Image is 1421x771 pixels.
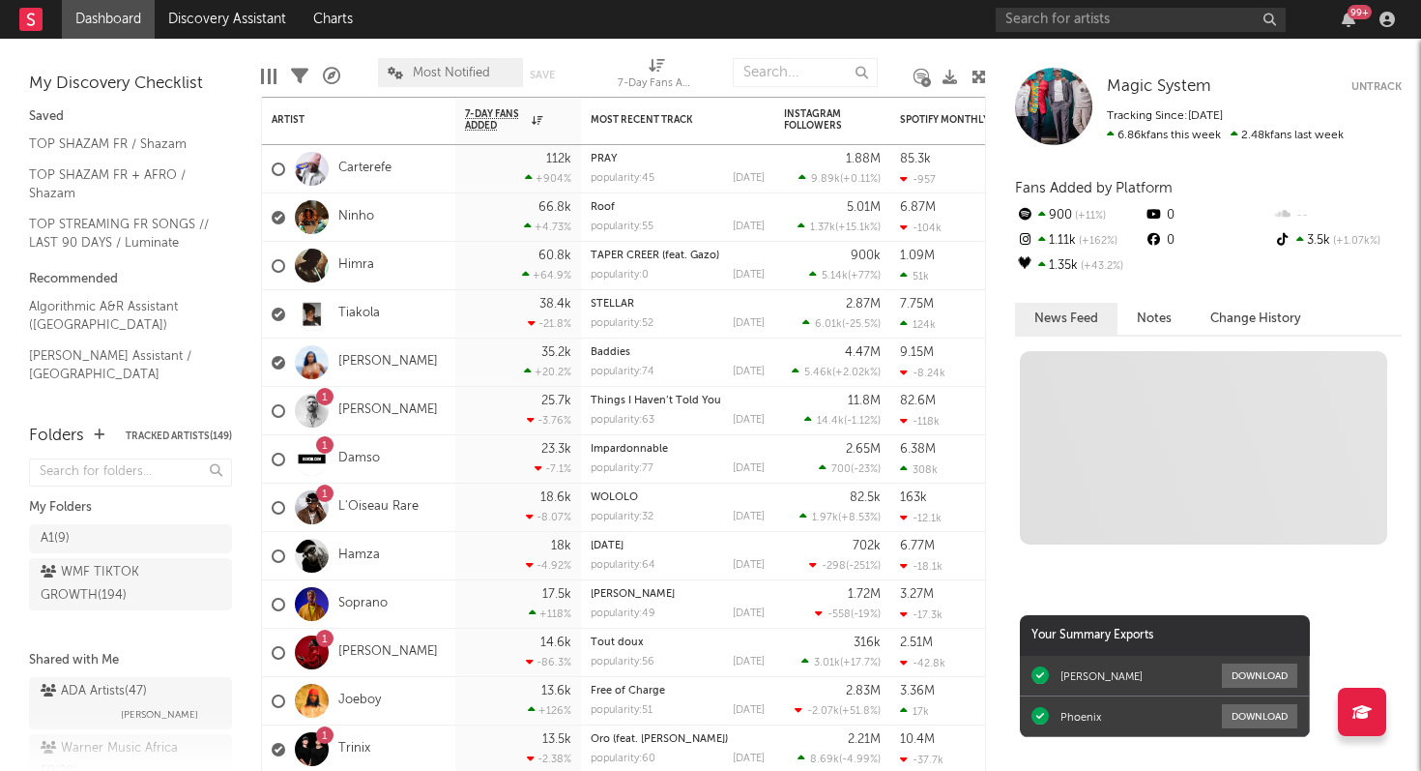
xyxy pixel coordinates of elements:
div: 2.51M [900,637,933,649]
div: 163k [900,491,927,504]
div: -86.3 % [526,656,571,668]
div: [DATE] [733,318,765,329]
a: Ninho [338,209,374,225]
div: Baddies [591,347,765,358]
a: TOP STREAMING FR SONGS // LAST 90 DAYS / Luminate [29,214,213,253]
a: [PERSON_NAME] Assistant / [GEOGRAPHIC_DATA] [29,345,213,385]
a: Things I Haven’t Told You [591,396,721,406]
div: 1.35k [1015,253,1144,279]
span: +17.7 % [843,658,878,668]
span: +0.11 % [843,174,878,185]
a: Free of Charge [591,686,665,697]
span: Fans Added by Platform [1015,181,1173,195]
div: +118 % [529,608,571,620]
span: Magic System [1107,78,1211,95]
span: 5.14k [822,271,848,282]
span: +51.8 % [842,706,878,717]
span: 700 [831,464,851,475]
div: +20.2 % [524,366,571,378]
a: Baddies [591,347,630,358]
a: TOP SHAZAM FR / Shazam [29,133,213,155]
div: TAPER CREER (feat. Gazo) [591,251,765,261]
div: 1.88M [846,153,881,165]
div: Roof [591,202,765,213]
div: [DATE] [733,754,765,764]
div: ( ) [819,462,881,475]
a: WMF TIKTOK GROWTH(194) [29,558,232,610]
div: ( ) [792,366,881,378]
div: ( ) [797,221,881,233]
div: 60.8k [538,250,571,262]
div: -12.1k [900,512,942,524]
div: 13.5k [542,733,571,746]
div: 702k [853,540,881,552]
div: -957 [900,173,936,186]
a: L'Oiseau Rare [338,499,419,516]
a: Trinix [338,741,370,757]
div: ( ) [801,656,881,668]
div: [DATE] [733,270,765,281]
div: ( ) [809,269,881,282]
button: Notes [1117,303,1191,335]
div: Instagram Followers [784,108,852,132]
div: +4.73 % [524,221,571,233]
div: popularity: 52 [591,318,653,329]
div: 23.3k [541,443,571,456]
div: -17.3k [900,608,942,621]
div: 18k [551,540,571,552]
span: 14.4k [817,416,844,427]
div: [DATE] [733,463,765,474]
div: Phoenix [1060,710,1101,724]
div: Tout doux [591,638,765,648]
div: ( ) [797,753,881,765]
span: +2.02k % [835,368,878,378]
div: [DATE] [733,560,765,571]
span: -251 % [849,561,878,572]
a: A1(9) [29,524,232,553]
span: 1.37k [810,222,835,233]
div: 18.6k [540,491,571,504]
div: 2.65M [846,443,881,456]
span: +43.2 % [1078,261,1123,272]
span: 2.48k fans last week [1107,130,1344,141]
button: Untrack [1351,77,1402,97]
div: popularity: 60 [591,754,655,764]
button: Save [530,70,555,80]
span: 6.01k [815,319,842,330]
span: 5.46k [804,368,832,378]
div: 25.7k [541,395,571,407]
div: Folders [29,425,84,448]
input: Search for folders... [29,459,232,487]
div: 900 [1015,203,1144,228]
button: Change History [1191,303,1320,335]
a: [PERSON_NAME] [338,402,438,419]
div: [DATE] [733,367,765,377]
div: -37.7k [900,754,943,766]
div: Your Summary Exports [1020,615,1310,656]
span: [PERSON_NAME] [121,703,198,727]
div: A1 ( 9 ) [41,527,70,550]
div: -42.8k [900,657,945,669]
div: ( ) [815,608,881,620]
div: ( ) [799,511,881,523]
div: popularity: 32 [591,512,653,522]
div: STELLAR [591,299,765,310]
div: Spotify Monthly Listeners [900,114,1045,126]
div: popularity: 55 [591,222,653,232]
div: 112k [546,153,571,165]
div: 124k [900,318,936,331]
div: popularity: 45 [591,173,654,184]
div: 38.4k [539,298,571,311]
div: [DATE] [733,415,765,426]
span: -4.99 % [842,755,878,765]
a: Magic System [1107,77,1211,97]
a: Hamza [338,548,380,564]
div: 13.6k [541,685,571,697]
span: 3.01k [814,658,840,668]
div: -21.8 % [528,317,571,330]
div: Artist [272,114,417,126]
a: Tiakola [338,306,380,322]
div: 51k [900,270,929,282]
div: 66.8k [538,201,571,214]
span: -1.12 % [847,416,878,427]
